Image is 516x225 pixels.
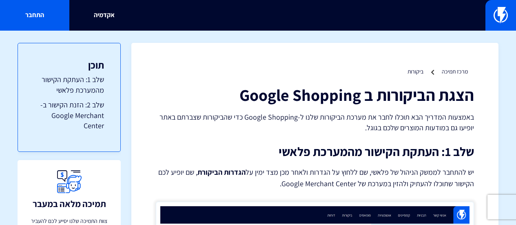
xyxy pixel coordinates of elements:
[197,167,246,177] strong: הגדרות הביקורת
[156,167,474,189] p: יש להתחבר לממשק הניהול של פלאשי, שם ללחוץ על הגדרות ולאחר מכן מצד ימין על , שם יופיע לכם הקישור ש...
[34,60,104,70] h3: תוכן
[33,199,106,209] h3: תמיכה מלאה במעבר
[156,145,474,158] h2: שלב 1: העתקת הקישור מהמערכת פלאשי
[442,68,468,75] a: מרכז תמיכה
[103,6,413,25] input: חיפוש מהיר...
[407,68,423,75] a: ביקורות
[156,112,474,133] p: באמצעות המדריך הבא תוכלו לחבר את מערכת הביקורות שלנו ל-Google Shopping כדי שהביקורות שצברתם באתר ...
[34,100,104,131] a: שלב 2: הזנת הקישור ב-Google Merchant Center
[156,86,474,104] h1: הצגת הביקורות ב Google Shopping
[34,74,104,95] a: שלב 1: העתקת הקישור מהמערכת פלאשי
